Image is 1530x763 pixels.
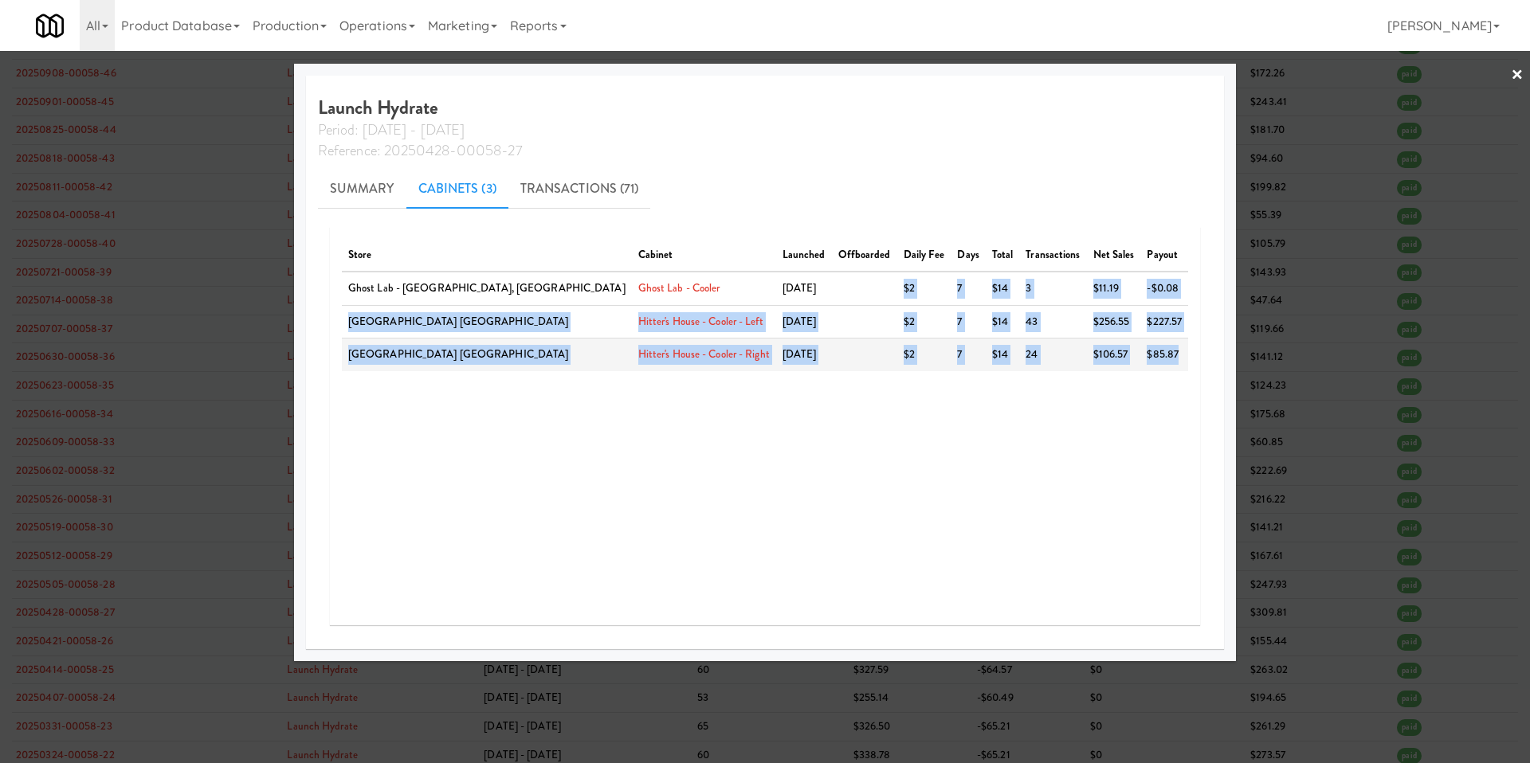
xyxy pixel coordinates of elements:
th: Days [951,239,985,272]
td: 7 [951,338,985,371]
td: 3 [1019,272,1086,305]
td: $14 [986,338,1020,371]
td: 43 [1019,305,1086,338]
td: [DATE] [776,272,832,305]
td: $11.19 [1087,272,1141,305]
td: 7 [951,272,985,305]
img: Micromart [36,12,64,40]
a: Hitter's House - Cooler - Left [638,314,763,329]
a: Transactions (71) [508,169,651,209]
td: $106.57 [1087,338,1141,371]
th: Transactions [1019,239,1086,272]
th: Total [986,239,1020,272]
a: × [1511,51,1524,100]
span: Period: [DATE] - [DATE] [318,119,465,140]
td: $227.57 [1140,305,1188,338]
th: Daily Fee [897,239,951,272]
td: [GEOGRAPHIC_DATA] [GEOGRAPHIC_DATA] [342,338,632,371]
th: Net Sales [1087,239,1141,272]
td: $85.87 [1140,338,1188,371]
td: 24 [1019,338,1086,371]
a: Summary [318,169,406,209]
td: $2 [897,338,951,371]
a: Cabinets (3) [406,169,508,209]
td: [GEOGRAPHIC_DATA] [GEOGRAPHIC_DATA] [342,305,632,338]
span: Reference: 20250428-00058-27 [318,140,523,161]
th: Offboarded [832,239,897,272]
a: Ghost Lab - Cooler [638,280,720,295]
a: Hitter's House - Cooler - Right [638,346,770,362]
td: $14 [986,272,1020,305]
td: Ghost Lab - [GEOGRAPHIC_DATA], [GEOGRAPHIC_DATA] [342,272,632,305]
th: Launched [776,239,832,272]
td: 7 [951,305,985,338]
td: $256.55 [1087,305,1141,338]
td: [DATE] [776,338,832,371]
td: $2 [897,305,951,338]
td: [DATE] [776,305,832,338]
h4: Launch Hydrate [318,97,1212,160]
th: Payout [1140,239,1188,272]
td: -$0.08 [1140,272,1188,305]
th: Store [342,239,632,272]
th: Cabinet [632,239,776,272]
td: $2 [897,272,951,305]
td: $14 [986,305,1020,338]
